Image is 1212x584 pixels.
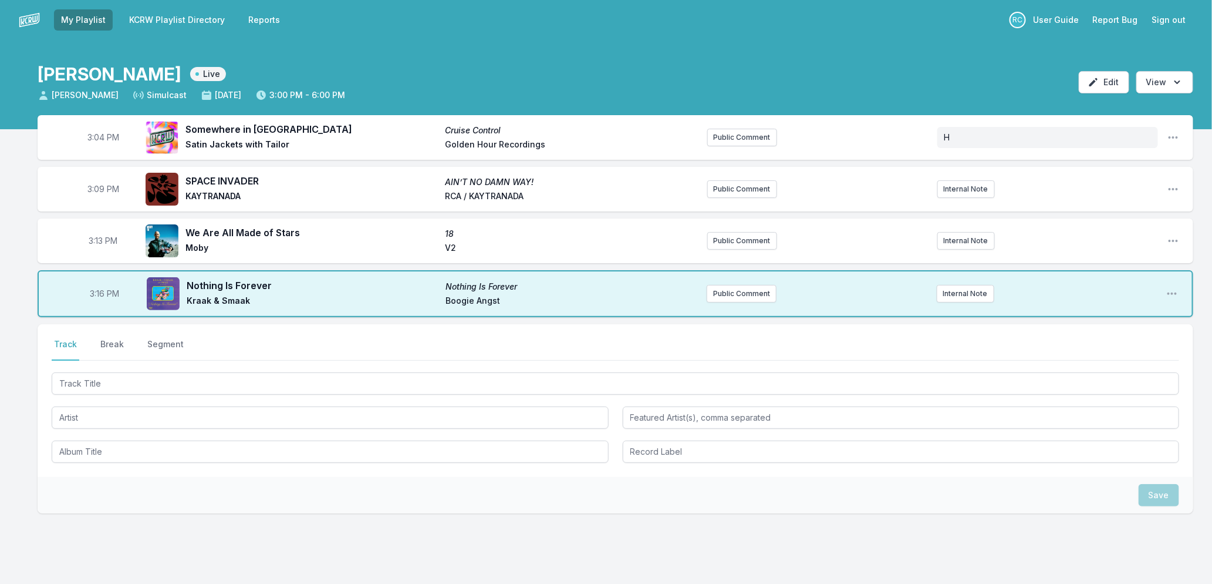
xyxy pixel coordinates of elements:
button: Public Comment [707,180,777,198]
button: Open options [1136,71,1193,93]
input: Track Title [52,372,1179,395]
input: Featured Artist(s), comma separated [623,407,1180,429]
img: AIN’T NO DAMN WAY! [146,173,178,206]
span: SPACE INVADER [185,174,438,188]
button: Break [98,338,126,361]
span: Timestamp [90,288,119,300]
span: Nothing Is Forever [187,278,438,293]
p: Raul Campos [1010,12,1026,28]
button: Open playlist item options [1167,235,1179,247]
span: H [944,132,950,142]
span: Satin Jackets with Tailor [185,139,438,153]
span: RCA / KAYTRANADA [445,190,697,204]
button: Public Comment [707,129,777,146]
span: KAYTRANADA [185,190,438,204]
span: Golden Hour Recordings [445,139,697,153]
button: Track [52,338,79,361]
span: 18 [445,228,697,240]
input: Artist [52,407,609,429]
button: Save [1139,484,1179,506]
button: Sign out [1145,9,1193,31]
span: AIN’T NO DAMN WAY! [445,176,697,188]
span: We Are All Made of Stars [185,226,438,240]
span: Moby [185,242,438,256]
img: logo-white-87cec1fa9cbef997252546196dc51331.png [19,9,40,31]
span: V2 [445,242,697,256]
span: [PERSON_NAME] [38,89,119,101]
button: Public Comment [707,285,777,303]
button: Internal Note [937,180,995,198]
button: Edit [1079,71,1129,93]
h1: [PERSON_NAME] [38,63,181,85]
span: Timestamp [89,235,118,247]
button: Internal Note [937,285,994,303]
button: Open playlist item options [1167,132,1179,143]
button: Open playlist item options [1167,183,1179,195]
img: Nothing Is Forever [147,277,180,310]
span: Timestamp [87,183,119,195]
button: Segment [145,338,186,361]
span: Nothing Is Forever [445,281,697,293]
span: Simulcast [133,89,187,101]
span: Kraak & Smaak [187,295,438,309]
a: User Guide [1026,9,1086,31]
span: Somewhere in [GEOGRAPHIC_DATA] [185,122,438,136]
span: Live [190,67,226,81]
img: 18 [146,224,178,257]
span: Timestamp [87,132,119,143]
a: Reports [241,9,287,31]
span: Boogie Angst [445,295,697,309]
button: Open playlist item options [1166,288,1178,300]
button: Internal Note [937,232,995,250]
a: KCRW Playlist Directory [122,9,232,31]
a: My Playlist [54,9,113,31]
a: Report Bug [1086,9,1145,31]
span: [DATE] [201,89,241,101]
input: Album Title [52,441,609,463]
span: 3:00 PM - 6:00 PM [255,89,345,101]
input: Record Label [623,441,1180,463]
button: Public Comment [707,232,777,250]
img: Cruise Control [146,121,178,154]
span: Cruise Control [445,125,697,136]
